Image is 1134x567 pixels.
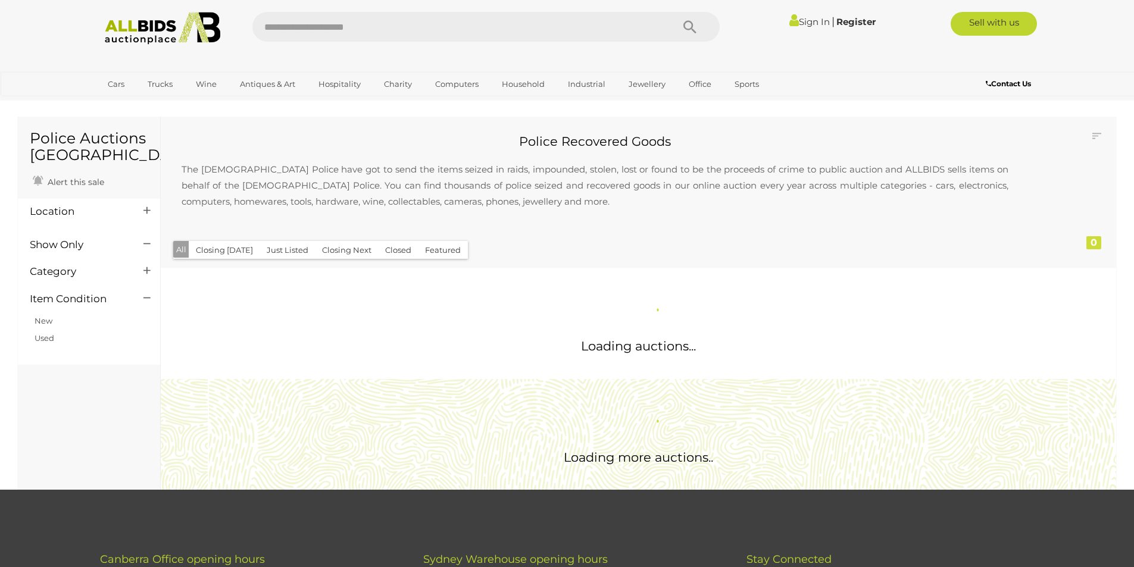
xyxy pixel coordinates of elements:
[418,241,468,259] button: Featured
[423,553,608,566] span: Sydney Warehouse opening hours
[1086,236,1101,249] div: 0
[188,74,224,94] a: Wine
[560,74,613,94] a: Industrial
[100,74,132,94] a: Cars
[100,94,200,114] a: [GEOGRAPHIC_DATA]
[494,74,552,94] a: Household
[564,450,713,465] span: Loading more auctions..
[727,74,767,94] a: Sports
[170,149,1020,221] p: The [DEMOGRAPHIC_DATA] Police have got to send the items seized in raids, impounded, stolen, lost...
[140,74,180,94] a: Trucks
[621,74,673,94] a: Jewellery
[30,130,148,163] h1: Police Auctions [GEOGRAPHIC_DATA]
[30,172,107,190] a: Alert this sale
[681,74,719,94] a: Office
[951,12,1037,36] a: Sell with us
[98,12,227,45] img: Allbids.com.au
[30,206,126,217] h4: Location
[836,16,876,27] a: Register
[173,241,189,258] button: All
[170,134,1020,148] h2: Police Recovered Goods
[986,79,1031,88] b: Contact Us
[35,333,54,343] a: Used
[789,16,830,27] a: Sign In
[232,74,303,94] a: Antiques & Art
[315,241,379,259] button: Closing Next
[30,239,126,250] h4: Show Only
[660,12,720,42] button: Search
[100,553,265,566] span: Canberra Office opening hours
[260,241,315,259] button: Just Listed
[35,316,52,325] a: New
[30,266,126,277] h4: Category
[378,241,418,259] button: Closed
[427,74,486,94] a: Computers
[746,553,832,566] span: Stay Connected
[30,293,126,305] h4: Item Condition
[986,77,1034,90] a: Contact Us
[376,74,420,94] a: Charity
[45,177,104,187] span: Alert this sale
[581,339,696,353] span: Loading auctions...
[189,241,260,259] button: Closing [DATE]
[311,74,368,94] a: Hospitality
[832,15,835,28] span: |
